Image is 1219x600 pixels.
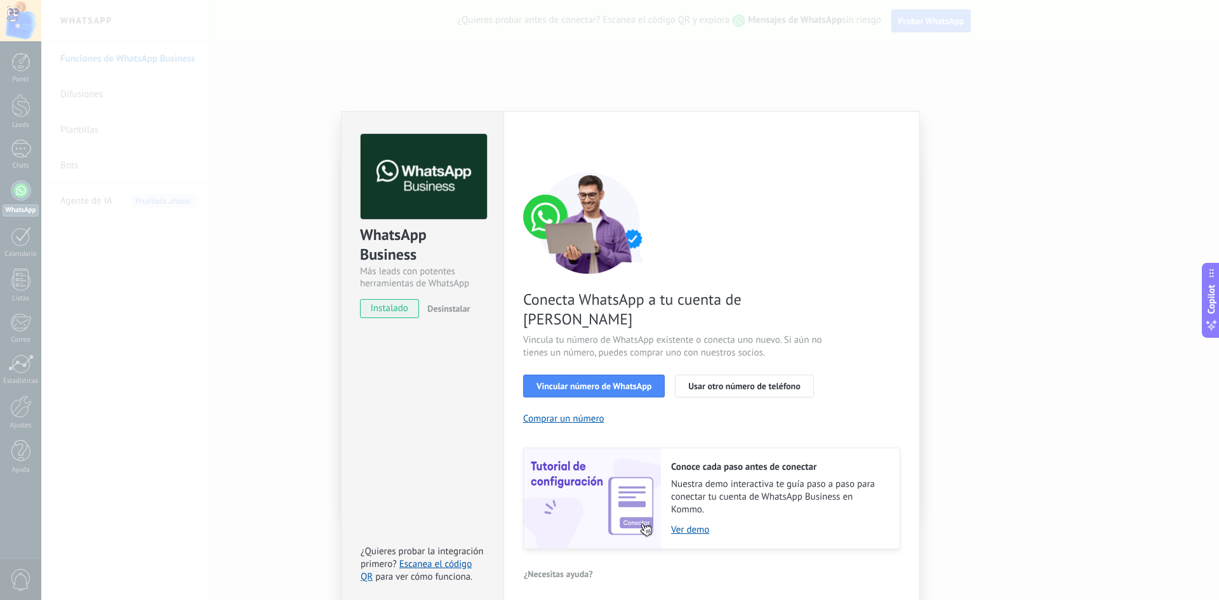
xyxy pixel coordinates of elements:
a: Ver demo [671,524,887,536]
span: ¿Necesitas ayuda? [524,570,593,578]
img: connect number [523,172,656,274]
div: WhatsApp Business [360,225,485,265]
span: Copilot [1205,284,1218,314]
a: Escanea el código QR [361,558,472,583]
button: Desinstalar [422,299,470,318]
span: Desinstalar [427,303,470,314]
h2: Conoce cada paso antes de conectar [671,461,887,473]
span: ¿Quieres probar la integración primero? [361,545,484,570]
span: para ver cómo funciona. [375,571,472,583]
button: Vincular número de WhatsApp [523,375,665,397]
span: Vincular número de WhatsApp [536,382,651,390]
span: Usar otro número de teléfono [688,382,800,390]
span: Vincula tu número de WhatsApp existente o conecta uno nuevo. Si aún no tienes un número, puedes c... [523,334,825,359]
button: Usar otro número de teléfono [675,375,813,397]
button: ¿Necesitas ayuda? [523,564,594,583]
img: logo_main.png [361,134,487,220]
button: Comprar un número [523,413,604,425]
div: Más leads con potentes herramientas de WhatsApp [360,265,485,290]
span: instalado [361,299,418,318]
span: Conecta WhatsApp a tu cuenta de [PERSON_NAME] [523,290,825,329]
span: Nuestra demo interactiva te guía paso a paso para conectar tu cuenta de WhatsApp Business en Kommo. [671,478,887,516]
